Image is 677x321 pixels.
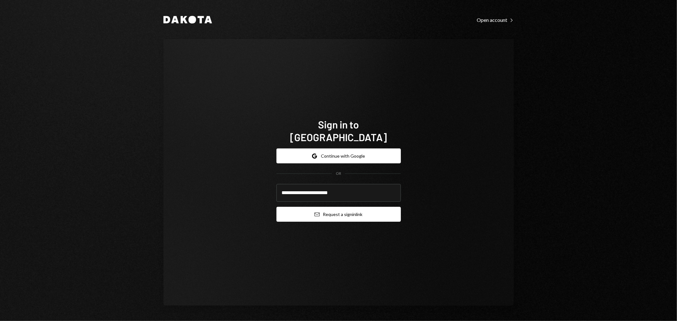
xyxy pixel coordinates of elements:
a: Open account [477,16,514,23]
h1: Sign in to [GEOGRAPHIC_DATA] [276,118,401,143]
button: Request a signinlink [276,207,401,222]
div: Open account [477,17,514,23]
button: Continue with Google [276,148,401,163]
div: OR [336,171,341,176]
